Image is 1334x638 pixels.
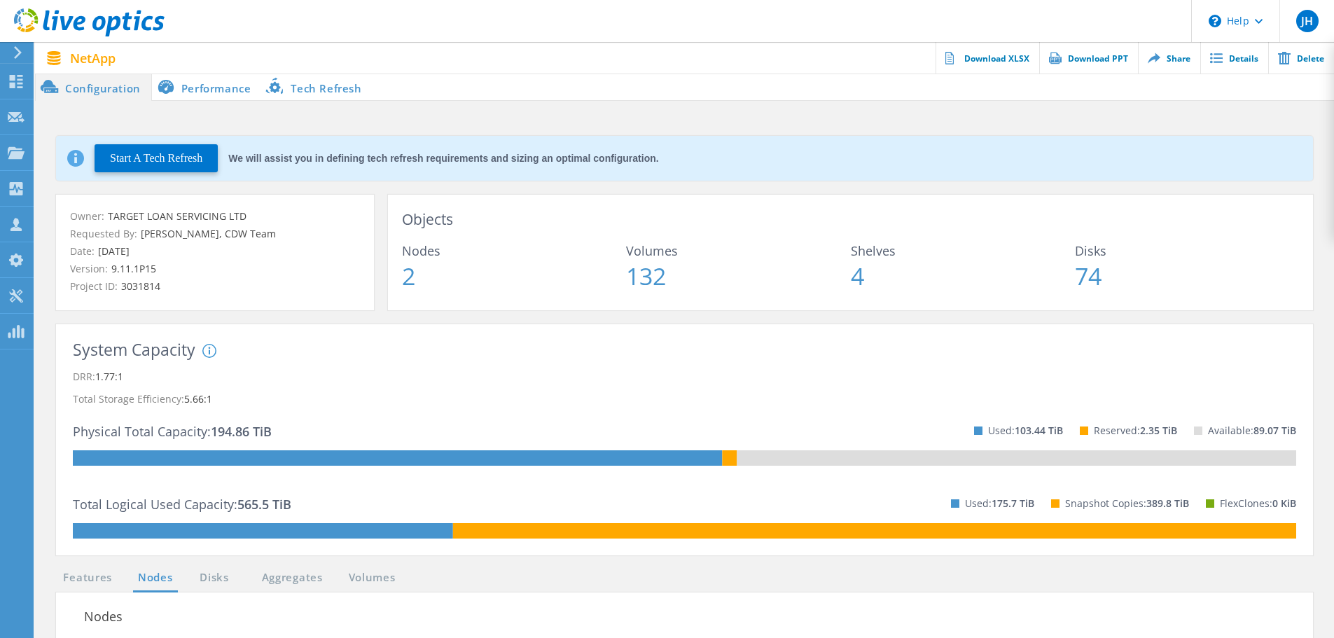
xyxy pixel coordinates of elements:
[118,279,160,293] span: 3031814
[14,29,165,39] a: Live Optics Dashboard
[1268,42,1334,74] a: Delete
[1015,424,1063,437] span: 103.44 TiB
[1065,492,1189,515] p: Snapshot Copies:
[1146,497,1189,510] span: 389.8 TiB
[70,279,360,294] p: Project ID:
[1075,244,1299,257] span: Disks
[1094,419,1177,442] p: Reserved:
[1301,15,1313,27] span: JH
[73,341,195,359] h3: System Capacity
[184,392,212,405] span: 5.66:1
[936,42,1039,74] a: Download XLSX
[1138,42,1200,74] a: Share
[108,262,156,275] span: 9.11.1P15
[1208,419,1296,442] p: Available:
[1209,15,1221,27] svg: \n
[1253,424,1296,437] span: 89.07 TiB
[965,492,1034,515] p: Used:
[95,370,123,383] span: 1.77:1
[402,264,626,288] span: 2
[73,366,1296,388] p: DRR:
[402,244,626,257] span: Nodes
[73,493,291,515] p: Total Logical Used Capacity:
[1140,424,1177,437] span: 2.35 TiB
[402,209,1299,230] h3: Objects
[253,569,332,587] a: Aggregates
[95,144,218,172] button: Start A Tech Refresh
[1075,264,1299,288] span: 74
[342,569,403,587] a: Volumes
[70,209,360,224] p: Owner:
[104,209,246,223] span: TARGET LOAN SERVICING LTD
[73,420,272,443] p: Physical Total Capacity:
[133,569,178,587] a: Nodes
[626,264,850,288] span: 132
[1220,492,1296,515] p: FlexClones:
[70,244,360,259] p: Date:
[851,264,1075,288] span: 4
[1200,42,1268,74] a: Details
[195,569,233,587] a: Disks
[626,244,850,257] span: Volumes
[988,419,1063,442] p: Used:
[851,244,1075,257] span: Shelves
[1039,42,1138,74] a: Download PPT
[237,496,291,513] span: 565.5 TiB
[137,227,276,240] span: [PERSON_NAME], CDW Team
[1272,497,1296,510] span: 0 KiB
[992,497,1034,510] span: 175.7 TiB
[73,388,1296,410] p: Total Storage Efficiency:
[56,569,119,587] a: Features
[84,606,1102,626] h3: Nodes
[70,52,116,64] span: NetApp
[228,153,658,163] div: We will assist you in defining tech refresh requirements and sizing an optimal configuration.
[95,244,130,258] span: [DATE]
[70,261,360,277] p: Version:
[70,226,360,242] p: Requested By:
